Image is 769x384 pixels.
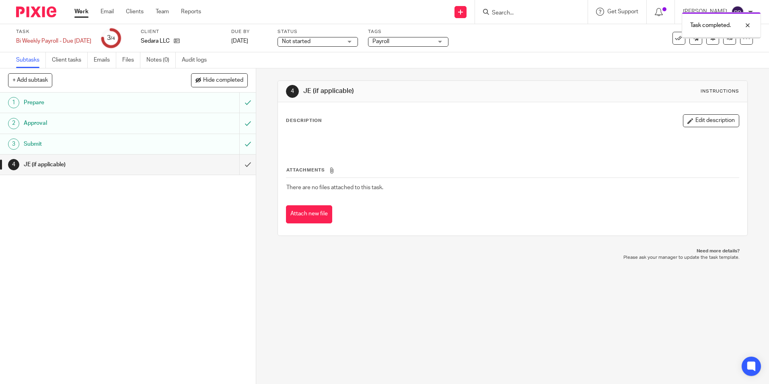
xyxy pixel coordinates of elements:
a: Email [101,8,114,16]
img: Pixie [16,6,56,17]
div: Bi Weekly Payroll - Due [DATE] [16,37,91,45]
p: Need more details? [286,248,739,254]
div: 4 [8,159,19,170]
a: Team [156,8,169,16]
label: Status [278,29,358,35]
button: Hide completed [191,73,248,87]
a: Client tasks [52,52,88,68]
span: Payroll [372,39,389,44]
h1: Prepare [24,97,162,109]
button: + Add subtask [8,73,52,87]
div: 2 [8,118,19,129]
img: svg%3E [731,6,744,19]
p: Task completed. [690,21,731,29]
span: Not started [282,39,310,44]
div: 3 [8,138,19,150]
a: Clients [126,8,144,16]
span: There are no files attached to this task. [286,185,383,190]
a: Files [122,52,140,68]
div: Bi Weekly Payroll - Due Wednesday [16,37,91,45]
p: Description [286,118,322,124]
a: Notes (0) [146,52,176,68]
button: Attach new file [286,205,332,223]
h1: Submit [24,138,162,150]
label: Due by [231,29,267,35]
a: Reports [181,8,201,16]
div: 4 [286,85,299,98]
h1: JE (if applicable) [24,159,162,171]
span: Hide completed [203,77,243,84]
a: Work [74,8,88,16]
a: Emails [94,52,116,68]
span: [DATE] [231,38,248,44]
p: Please ask your manager to update the task template. [286,254,739,261]
a: Subtasks [16,52,46,68]
a: Audit logs [182,52,213,68]
div: Instructions [701,88,739,95]
h1: JE (if applicable) [303,87,530,95]
div: 3 [107,33,115,43]
label: Client [141,29,221,35]
p: Sedara LLC [141,37,170,45]
button: Edit description [683,114,739,127]
small: /4 [111,36,115,41]
label: Tags [368,29,448,35]
div: 1 [8,97,19,108]
span: Attachments [286,168,325,172]
label: Task [16,29,91,35]
h1: Approval [24,117,162,129]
